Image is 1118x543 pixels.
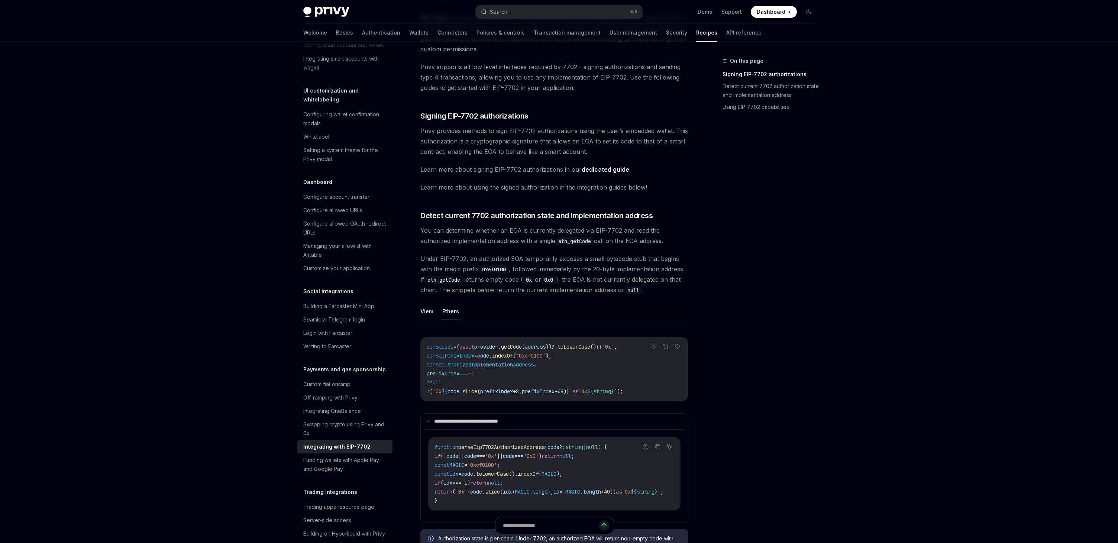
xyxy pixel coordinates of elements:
[424,276,463,284] code: eth_getCode
[409,24,429,42] a: Wallets
[500,488,503,495] span: (
[583,488,601,495] span: length
[462,388,477,395] span: slice
[539,471,542,477] span: (
[587,388,593,395] span: ${
[303,193,369,201] div: Configure account transfer
[458,444,545,450] span: parseEip7702AuthorizedAddress
[518,471,539,477] span: indexOf
[476,453,485,459] span: ===
[525,343,546,350] span: address
[303,86,392,104] h5: UI customization and whitelabeling
[440,453,443,459] span: (
[303,442,371,451] div: Integrating with EIP-7702
[590,343,596,350] span: ()
[420,253,688,295] span: Under EIP-7702, an authorized EOA temporarily exposes a small bytecode stub that begins with the ...
[616,488,622,495] span: as
[452,488,455,495] span: (
[459,370,468,377] span: ===
[297,404,392,418] a: Integrating OneBalance
[523,276,535,284] code: 0x
[297,326,392,340] a: Login with Farcaster
[723,80,821,101] a: Detect current 7702 authorization state and implementation address
[726,24,762,42] a: API reference
[757,8,785,16] span: Dashboard
[433,388,442,395] span: `0x
[297,262,392,275] a: Customize your application
[440,479,443,486] span: (
[467,488,470,495] span: +
[696,24,717,42] a: Recipes
[630,9,638,15] span: ⌘ K
[443,453,446,459] span: !
[443,479,452,486] span: idx
[524,453,539,459] span: '0x0'
[303,329,352,337] div: Login with Farcaster
[485,488,500,495] span: slice
[614,388,617,395] span: `
[420,210,653,221] span: Detect current 7702 authorization state and implementation address
[509,471,518,477] span: ().
[427,388,430,395] span: :
[447,388,459,395] span: code
[427,361,442,368] span: const
[420,62,688,93] span: Privy supports all low level interfaces required by 7702 - signing authorizations and sending typ...
[513,388,516,395] span: +
[303,264,370,273] div: Customize your application
[534,361,537,368] span: =
[459,388,462,395] span: .
[303,178,332,187] h5: Dashboard
[698,8,713,16] a: Demo
[442,352,474,359] span: prefixIndex
[604,488,610,495] span: 40
[601,488,604,495] span: +
[303,488,357,497] h5: Trading integrations
[455,488,467,495] span: '0x'
[503,453,515,459] span: code
[471,370,474,377] span: 1
[420,182,688,193] span: Learn more about using the signed authorization in the integration guides below!
[430,379,442,386] span: null
[297,130,392,143] a: Whitelabel
[533,488,550,495] span: length
[434,444,458,450] span: function
[446,453,458,459] span: code
[420,225,688,246] span: You can determine whether an EOA is currently delegated via EIP-7702 and read the authorized impl...
[614,343,617,350] span: ;
[303,516,351,525] div: Server-side access
[479,265,509,274] code: 0xef0100
[571,453,574,459] span: ;
[427,352,442,359] span: const
[303,365,386,374] h5: Payments and gas sponsorship
[665,442,674,452] button: Ask AI
[660,488,663,495] span: ;
[593,388,611,395] span: string
[297,143,392,166] a: Setting a system theme for the Privy modal
[442,303,459,320] button: Ethers
[427,379,430,386] span: ?
[420,303,433,320] button: Viem
[473,471,476,477] span: .
[297,391,392,404] a: Off-ramping with Privy
[303,110,388,128] div: Configuring wallet confirmation modals
[461,471,473,477] span: code
[459,343,474,350] span: await
[437,24,468,42] a: Connectors
[303,302,374,311] div: Building a Farcaster Mini App
[660,342,670,351] button: Copy the contents from the code block
[542,453,559,459] span: return
[655,488,657,495] span: }
[427,343,442,350] span: const
[297,418,392,440] a: Swapping crypto using Privy and 0x
[303,529,385,538] div: Building on Hyperliquid with Privy
[303,24,327,42] a: Welcome
[497,453,503,459] span: ||
[583,444,586,450] span: |
[434,488,452,495] span: return
[649,342,658,351] button: Report incorrect code
[631,488,637,495] span: ${
[303,287,353,296] h5: Social integrations
[474,343,498,350] span: provider
[516,388,519,395] span: 8
[545,444,547,450] span: (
